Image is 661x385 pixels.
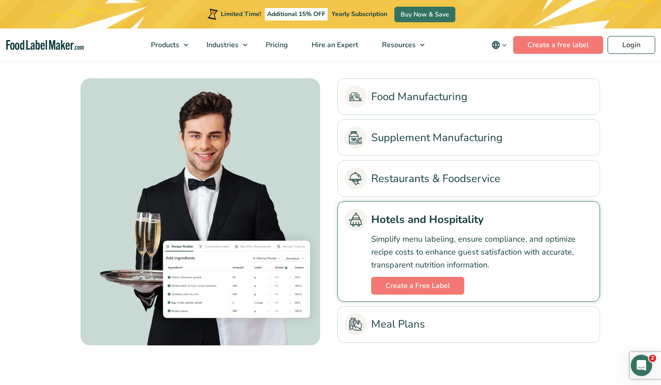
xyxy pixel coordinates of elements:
span: Limited Time! [221,10,261,18]
a: Login [608,36,655,54]
a: Industries [195,28,252,61]
a: Create a Free Label [371,277,464,295]
span: Industries [204,40,239,50]
a: Hotels and Hospitality [345,208,593,231]
a: Restaurants & Foodservice [345,167,593,190]
span: Products [148,40,180,50]
p: Simplify menu labeling, ensure compliance, and optimize recipe costs to enhance guest satisfactio... [371,233,593,271]
a: Hire an Expert [300,28,368,61]
a: Products [139,28,193,61]
iframe: Intercom live chat [631,355,652,376]
li: Food Manufacturing [337,78,600,115]
span: Resources [379,40,417,50]
a: Supplement Manufacturing [345,126,593,149]
span: Pricing [263,40,289,50]
li: Hotels and Hospitality [337,201,600,301]
div: Hotels and Hospitality [61,78,324,345]
li: Restaurants & Foodservice [337,160,600,197]
a: Food Manufacturing [345,85,593,108]
a: Buy Now & Save [394,7,455,22]
span: Yearly Subscription [332,10,387,18]
span: 2 [649,355,656,362]
li: Supplement Manufacturing [337,119,600,156]
span: Additional 15% OFF [265,8,328,20]
li: Meal Plans [337,306,600,343]
a: Create a free label [513,36,603,54]
a: Meal Plans [345,313,593,336]
a: Pricing [254,28,298,61]
a: Resources [370,28,429,61]
span: Hire an Expert [309,40,359,50]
